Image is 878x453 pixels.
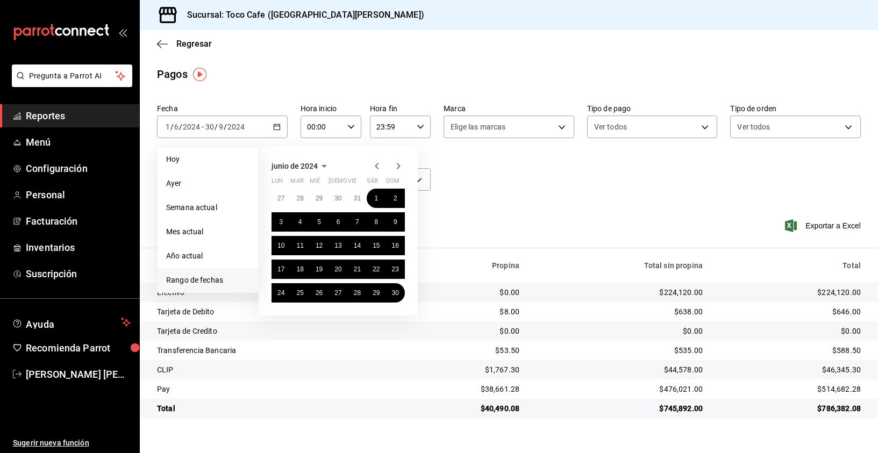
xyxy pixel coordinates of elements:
[787,219,861,232] span: Exportar a Excel
[157,384,384,394] div: Pay
[157,403,384,414] div: Total
[537,345,703,356] div: $535.00
[367,283,386,303] button: 29 de junio de 2024
[720,364,861,375] div: $46,345.30
[272,283,290,303] button: 24 de junio de 2024
[334,265,341,273] abbr: 20 de junio de 2024
[26,109,131,123] span: Reportes
[537,384,703,394] div: $476,021.00
[290,260,309,279] button: 18 de junio de 2024
[367,177,378,189] abbr: sábado
[373,265,380,273] abbr: 22 de junio de 2024
[386,260,405,279] button: 23 de junio de 2024
[720,384,861,394] div: $514,682.28
[310,236,329,255] button: 12 de junio de 2024
[279,218,283,226] abbr: 3 de junio de 2024
[401,261,519,270] div: Propina
[329,177,392,189] abbr: jueves
[354,289,361,297] abbr: 28 de junio de 2024
[296,195,303,202] abbr: 28 de mayo de 2024
[224,123,227,131] span: /
[205,123,215,131] input: --
[26,188,131,202] span: Personal
[451,121,505,132] span: Elige las marcas
[296,289,303,297] abbr: 25 de junio de 2024
[537,364,703,375] div: $44,578.00
[118,28,127,37] button: open_drawer_menu
[348,260,367,279] button: 21 de junio de 2024
[348,283,367,303] button: 28 de junio de 2024
[290,189,309,208] button: 28 de mayo de 2024
[348,177,356,189] abbr: viernes
[348,189,367,208] button: 31 de mayo de 2024
[272,162,318,170] span: junio de 2024
[26,267,131,281] span: Suscripción
[348,236,367,255] button: 14 de junio de 2024
[337,218,340,226] abbr: 6 de junio de 2024
[355,218,359,226] abbr: 7 de junio de 2024
[720,326,861,336] div: $0.00
[730,105,861,112] label: Tipo de orden
[157,345,384,356] div: Transferencia Bancaria
[401,345,519,356] div: $53.50
[277,242,284,249] abbr: 10 de junio de 2024
[12,64,132,87] button: Pregunta a Parrot AI
[26,161,131,176] span: Configuración
[296,265,303,273] abbr: 18 de junio de 2024
[316,289,323,297] abbr: 26 de junio de 2024
[334,289,341,297] abbr: 27 de junio de 2024
[174,123,179,131] input: --
[401,403,519,414] div: $40,490.08
[386,177,399,189] abbr: domingo
[367,260,386,279] button: 22 de junio de 2024
[166,226,249,238] span: Mes actual
[444,105,574,112] label: Marca
[13,437,131,449] span: Sugerir nueva función
[176,39,212,49] span: Regresar
[373,242,380,249] abbr: 15 de junio de 2024
[310,177,320,189] abbr: miércoles
[301,105,361,112] label: Hora inicio
[354,242,361,249] abbr: 14 de junio de 2024
[317,218,321,226] abbr: 5 de junio de 2024
[401,384,519,394] div: $38,661.28
[272,160,331,172] button: junio de 2024
[329,189,347,208] button: 30 de mayo de 2024
[367,212,386,232] button: 8 de junio de 2024
[29,70,116,82] span: Pregunta a Parrot AI
[26,367,131,382] span: [PERSON_NAME] [PERSON_NAME]
[348,212,367,232] button: 7 de junio de 2024
[310,260,329,279] button: 19 de junio de 2024
[720,306,861,317] div: $646.00
[334,242,341,249] abbr: 13 de junio de 2024
[310,212,329,232] button: 5 de junio de 2024
[179,9,424,21] h3: Sucursal: Toco Cafe ([GEOGRAPHIC_DATA][PERSON_NAME])
[354,195,361,202] abbr: 31 de mayo de 2024
[329,236,347,255] button: 13 de junio de 2024
[215,123,218,131] span: /
[401,306,519,317] div: $8.00
[720,287,861,298] div: $224,120.00
[157,105,288,112] label: Fecha
[272,212,290,232] button: 3 de junio de 2024
[310,189,329,208] button: 29 de mayo de 2024
[157,326,384,336] div: Tarjeta de Credito
[26,240,131,255] span: Inventarios
[26,316,117,329] span: Ayuda
[401,364,519,375] div: $1,767.30
[329,212,347,232] button: 6 de junio de 2024
[392,289,399,297] abbr: 30 de junio de 2024
[386,189,405,208] button: 2 de junio de 2024
[157,364,384,375] div: CLIP
[157,66,188,82] div: Pagos
[8,78,132,89] a: Pregunta a Parrot AI
[394,195,397,202] abbr: 2 de junio de 2024
[392,265,399,273] abbr: 23 de junio de 2024
[386,236,405,255] button: 16 de junio de 2024
[193,68,206,81] img: Tooltip marker
[720,261,861,270] div: Total
[394,218,397,226] abbr: 9 de junio de 2024
[334,195,341,202] abbr: 30 de mayo de 2024
[401,326,519,336] div: $0.00
[329,260,347,279] button: 20 de junio de 2024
